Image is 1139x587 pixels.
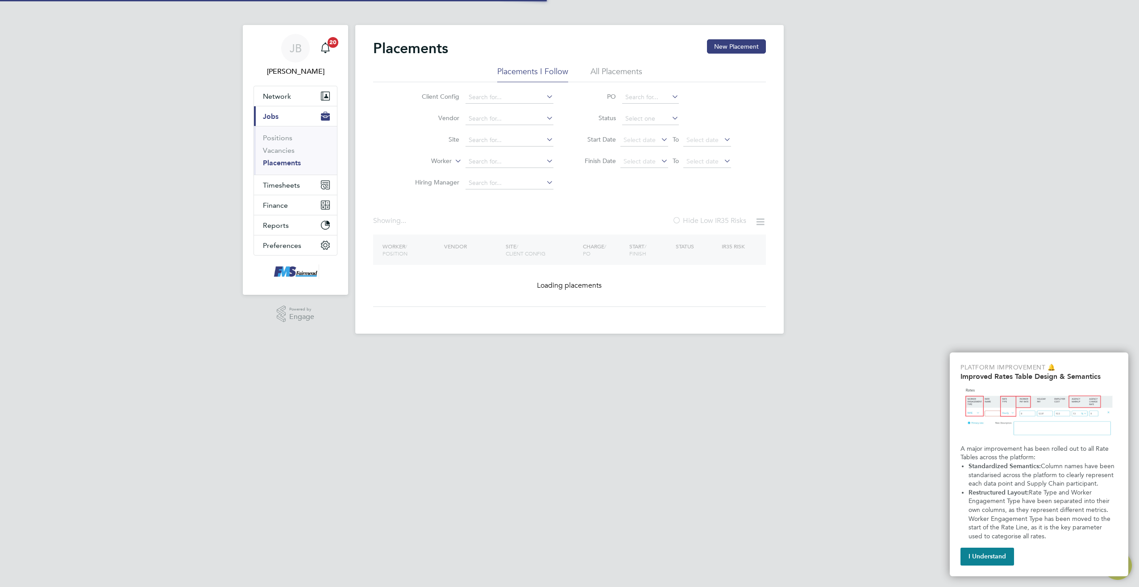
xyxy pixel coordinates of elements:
[408,135,459,143] label: Site
[590,66,642,82] li: All Placements
[263,159,301,167] a: Placements
[263,146,295,155] a: Vacancies
[576,135,616,143] label: Start Date
[969,489,1112,540] span: Rate Type and Worker Engagement Type have been separated into their own columns, as they represen...
[707,39,766,54] button: New Placement
[289,306,314,313] span: Powered by
[576,92,616,101] label: PO
[272,264,319,279] img: f-mead-logo-retina.png
[686,157,719,165] span: Select date
[254,34,337,77] a: Go to account details
[263,92,291,101] span: Network
[373,216,408,226] div: Showing
[960,548,1014,566] button: I Understand
[960,444,1118,462] p: A major improvement has been rolled out to all Rate Tables across the platform:
[373,39,448,57] h2: Placements
[960,384,1118,441] img: Updated Rates Table Design & Semantics
[622,91,679,104] input: Search for...
[401,216,406,225] span: ...
[466,134,553,147] input: Search for...
[408,92,459,101] label: Client Config
[263,134,292,142] a: Positions
[408,178,459,186] label: Hiring Manager
[243,25,348,295] nav: Main navigation
[960,372,1118,381] h2: Improved Rates Table Design & Semantics
[263,201,288,210] span: Finance
[576,114,616,122] label: Status
[672,216,746,225] label: Hide Low IR35 Risks
[290,42,302,54] span: JB
[576,157,616,165] label: Finish Date
[263,221,289,230] span: Reports
[400,157,452,166] label: Worker
[254,264,337,279] a: Go to home page
[328,37,338,48] span: 20
[624,157,656,165] span: Select date
[950,352,1128,576] div: Improved Rate Table Semantics
[969,462,1041,470] strong: Standardized Semantics:
[622,113,679,125] input: Select one
[624,136,656,144] span: Select date
[686,136,719,144] span: Select date
[263,112,279,121] span: Jobs
[969,489,1029,496] strong: Restructured Layout:
[466,91,553,104] input: Search for...
[670,134,682,145] span: To
[670,155,682,167] span: To
[263,181,300,189] span: Timesheets
[497,66,568,82] li: Placements I Follow
[466,177,553,189] input: Search for...
[289,313,314,321] span: Engage
[466,155,553,168] input: Search for...
[254,66,337,77] span: Jonathan Bailey
[466,113,553,125] input: Search for...
[263,241,301,250] span: Preferences
[969,462,1116,487] span: Column names have been standarised across the platform to clearly represent each data point and S...
[408,114,459,122] label: Vendor
[960,363,1118,372] p: Platform Improvement 🔔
